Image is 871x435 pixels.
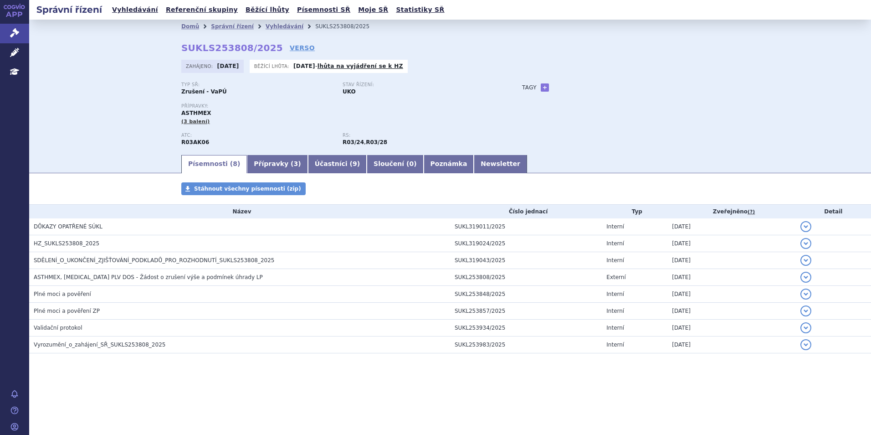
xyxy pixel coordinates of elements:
[34,240,99,247] span: HZ_SUKLS253808_2025
[181,139,209,145] strong: SALMETEROL A FLUTIKASON
[424,155,474,173] a: Poznámka
[29,3,109,16] h2: Správní řízení
[34,342,165,348] span: Vyrozumění_o_zahájení_SŘ_SUKLS253808_2025
[667,320,795,337] td: [DATE]
[266,23,303,30] a: Vyhledávání
[194,186,301,192] span: Stáhnout všechny písemnosti (zip)
[541,83,549,92] a: +
[181,23,199,30] a: Domů
[606,240,624,247] span: Interní
[34,308,100,314] span: Plné moci a pověření ZP
[254,62,291,70] span: Běžící lhůta:
[343,82,495,88] p: Stav řízení:
[211,23,254,30] a: Správní řízení
[409,160,414,167] span: 0
[34,257,274,264] span: SDĚLENÍ_O_UKONČENÍ_ZJIŠŤOVÁNÍ_PODKLADŮ_PRO_ROZHODNUTÍ_SUKLS253808_2025
[343,133,495,138] p: RS:
[800,306,811,316] button: detail
[109,4,161,16] a: Vyhledávání
[355,4,391,16] a: Moje SŘ
[450,337,602,353] td: SUKL253983/2025
[181,182,306,195] a: Stáhnout všechny písemnosti (zip)
[667,218,795,235] td: [DATE]
[290,43,315,52] a: VERSO
[181,104,504,109] p: Přípravky:
[800,255,811,266] button: detail
[353,160,357,167] span: 9
[294,4,353,16] a: Písemnosti SŘ
[450,303,602,320] td: SUKL253857/2025
[667,252,795,269] td: [DATE]
[606,257,624,264] span: Interní
[450,286,602,303] td: SUKL253848/2025
[450,218,602,235] td: SUKL319011/2025
[181,155,247,173] a: Písemnosti (8)
[233,160,237,167] span: 8
[800,238,811,249] button: detail
[393,4,447,16] a: Statistiky SŘ
[606,291,624,297] span: Interní
[181,42,283,53] strong: SUKLS253808/2025
[667,205,795,218] th: Zveřejněno
[181,88,227,95] strong: Zrušení - VaPÚ
[217,63,239,69] strong: [DATE]
[800,272,811,283] button: detail
[29,205,450,218] th: Název
[606,223,624,230] span: Interní
[796,205,871,218] th: Detail
[667,235,795,252] td: [DATE]
[163,4,241,16] a: Referenční skupiny
[247,155,307,173] a: Přípravky (3)
[606,325,624,331] span: Interní
[667,286,795,303] td: [DATE]
[667,269,795,286] td: [DATE]
[343,88,356,95] strong: UKO
[800,221,811,232] button: detail
[343,139,364,145] strong: fixní kombinace léčivých látek salmeterol a flutikason, v lékové formě prášku k inhalaci
[450,252,602,269] td: SUKL319043/2025
[181,119,210,124] span: (3 balení)
[450,205,602,218] th: Číslo jednací
[474,155,527,173] a: Newsletter
[522,82,537,93] h3: Tagy
[293,63,315,69] strong: [DATE]
[606,274,625,280] span: Externí
[667,303,795,320] td: [DATE]
[186,62,215,70] span: Zahájeno:
[606,308,624,314] span: Interní
[450,269,602,286] td: SUKL253808/2025
[800,339,811,350] button: detail
[181,133,333,138] p: ATC:
[450,320,602,337] td: SUKL253934/2025
[606,342,624,348] span: Interní
[181,82,333,88] p: Typ SŘ:
[308,155,367,173] a: Účastníci (9)
[800,289,811,300] button: detail
[367,155,423,173] a: Sloučení (0)
[315,20,381,33] li: SUKLS253808/2025
[366,139,387,145] strong: fixní kombinace flutikason a salmeterol - aerosol, suspenze a roztok, inhal. aplikace
[800,322,811,333] button: detail
[34,325,82,331] span: Validační protokol
[667,337,795,353] td: [DATE]
[450,235,602,252] td: SUKL319024/2025
[181,110,211,116] span: ASTHMEX
[318,63,403,69] a: lhůta na vyjádření se k HZ
[34,274,263,280] span: ASTHMEX, INH PLV DOS - Žádost o zrušení výše a podmínek úhrady LP
[34,291,91,297] span: Plné moci a pověření
[748,209,755,215] abbr: (?)
[243,4,292,16] a: Běžící lhůty
[34,223,102,230] span: DŮKAZY OPATŘENÉ SÚKL
[294,160,298,167] span: 3
[602,205,667,218] th: Typ
[343,133,504,146] div: ,
[293,62,403,70] p: -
